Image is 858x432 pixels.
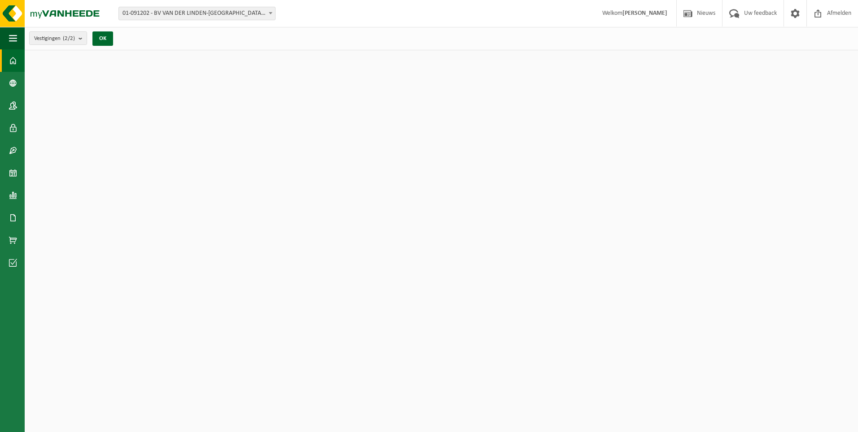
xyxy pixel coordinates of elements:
button: Vestigingen(2/2) [29,31,87,45]
span: 01-091202 - BV VAN DER LINDEN-CREVE - WACHTEBEKE [118,7,276,20]
strong: [PERSON_NAME] [622,10,667,17]
span: Vestigingen [34,32,75,45]
span: 01-091202 - BV VAN DER LINDEN-CREVE - WACHTEBEKE [119,7,275,20]
count: (2/2) [63,35,75,41]
button: OK [92,31,113,46]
